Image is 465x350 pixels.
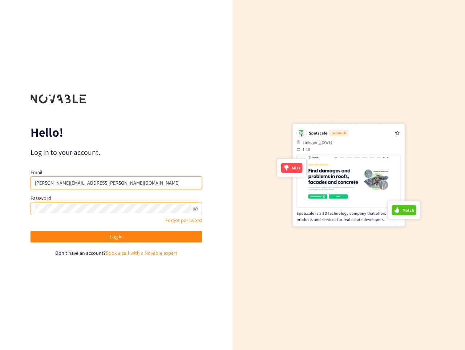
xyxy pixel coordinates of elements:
label: Password [31,195,51,201]
p: Hello! [31,126,202,138]
label: Email [31,169,43,176]
iframe: Chat Widget [347,271,465,350]
span: Log in [110,233,123,241]
span: eye-invisible [193,206,198,211]
a: Forgot password [165,217,202,224]
p: Log in to your account. [31,147,202,157]
a: Book a call with a Novable expert [106,250,177,256]
span: Don't have an account? [55,250,106,256]
button: Log in [31,231,202,242]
